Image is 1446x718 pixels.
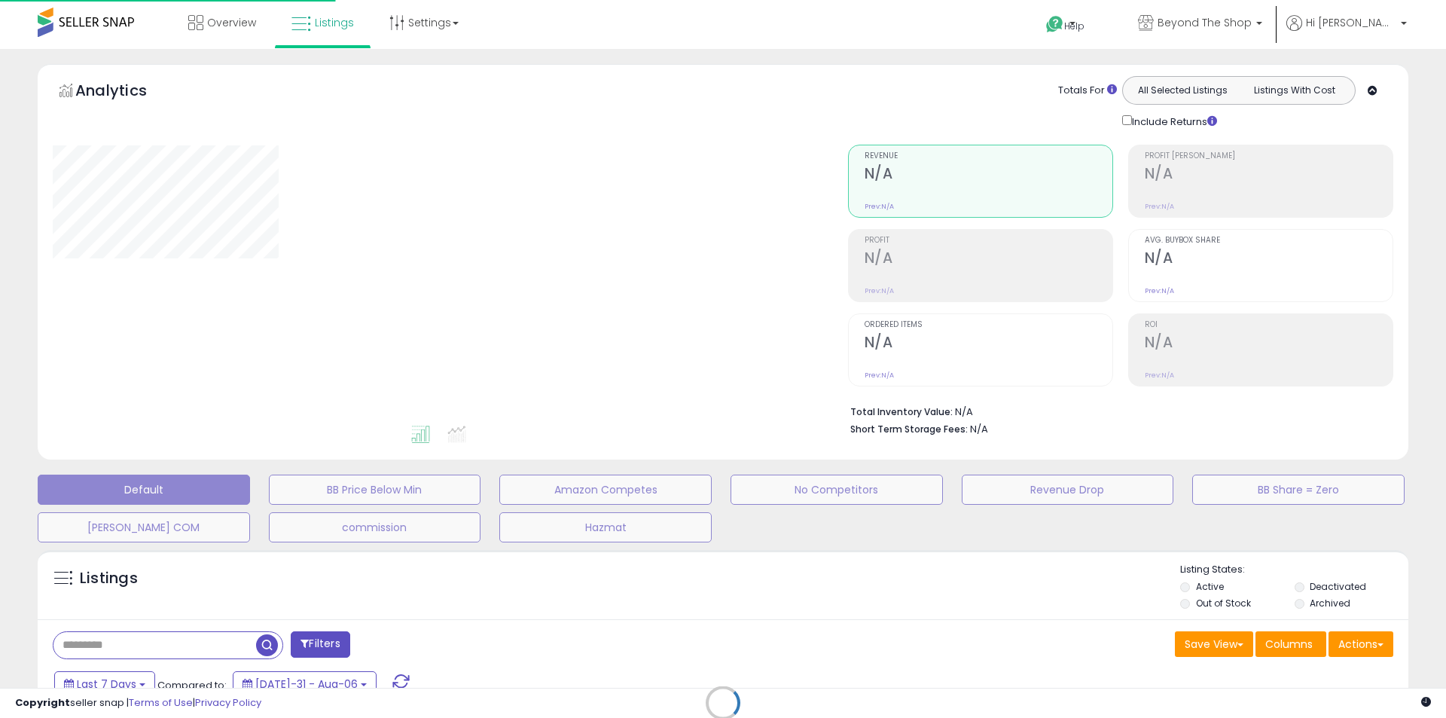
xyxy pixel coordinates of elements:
h2: N/A [865,165,1112,185]
span: Profit [PERSON_NAME] [1145,152,1393,160]
span: N/A [970,422,988,436]
strong: Copyright [15,695,70,710]
h2: N/A [865,334,1112,354]
span: Avg. Buybox Share [1145,237,1393,245]
a: Help [1034,4,1114,49]
div: seller snap | | [15,696,261,710]
button: No Competitors [731,475,943,505]
small: Prev: N/A [865,286,894,295]
i: Get Help [1045,15,1064,34]
h2: N/A [865,249,1112,270]
h5: Analytics [75,80,176,105]
a: Hi [PERSON_NAME] [1286,15,1407,49]
button: BB Share = Zero [1192,475,1405,505]
small: Prev: N/A [1145,286,1174,295]
span: Profit [865,237,1112,245]
h2: N/A [1145,165,1393,185]
li: N/A [850,402,1382,420]
button: [PERSON_NAME] COM [38,512,250,542]
span: Ordered Items [865,321,1112,329]
span: Revenue [865,152,1112,160]
button: Amazon Competes [499,475,712,505]
button: Listings With Cost [1238,81,1350,100]
button: BB Price Below Min [269,475,481,505]
h2: N/A [1145,334,1393,354]
small: Prev: N/A [865,371,894,380]
div: Include Returns [1111,112,1235,130]
div: Totals For [1058,84,1117,98]
button: Revenue Drop [962,475,1174,505]
b: Short Term Storage Fees: [850,423,968,435]
span: Hi [PERSON_NAME] [1306,15,1396,30]
button: commission [269,512,481,542]
small: Prev: N/A [1145,202,1174,211]
span: Overview [207,15,256,30]
button: Hazmat [499,512,712,542]
h2: N/A [1145,249,1393,270]
b: Total Inventory Value: [850,405,953,418]
small: Prev: N/A [1145,371,1174,380]
span: Listings [315,15,354,30]
span: Beyond The Shop [1158,15,1252,30]
button: All Selected Listings [1127,81,1239,100]
span: ROI [1145,321,1393,329]
small: Prev: N/A [865,202,894,211]
span: Help [1064,20,1084,32]
button: Default [38,475,250,505]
